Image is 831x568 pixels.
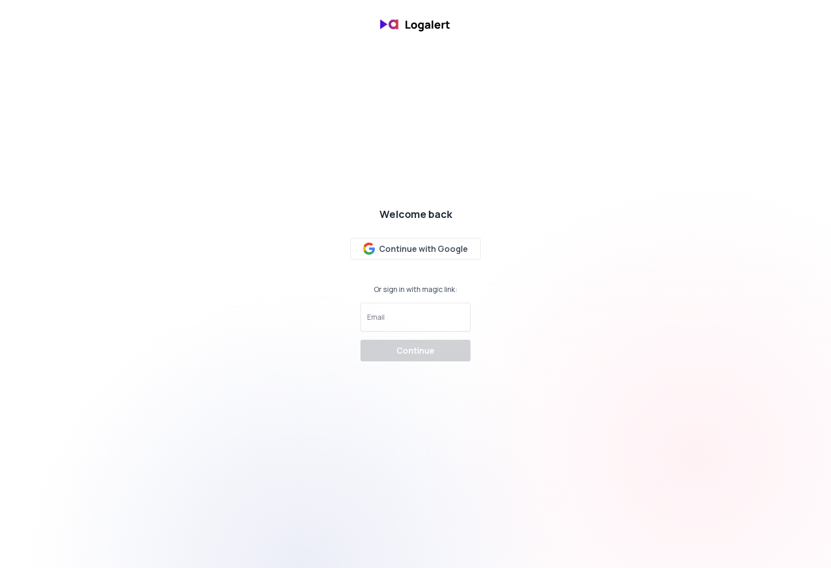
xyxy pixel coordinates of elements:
[380,207,452,222] div: Welcome back
[374,12,457,36] img: banner logo
[367,317,464,327] input: Email
[396,344,435,357] div: Continue
[374,284,457,295] div: Or sign in with magic link:
[350,238,481,260] button: Continue with Google
[363,243,468,255] div: Continue with Google
[360,340,471,361] button: Continue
